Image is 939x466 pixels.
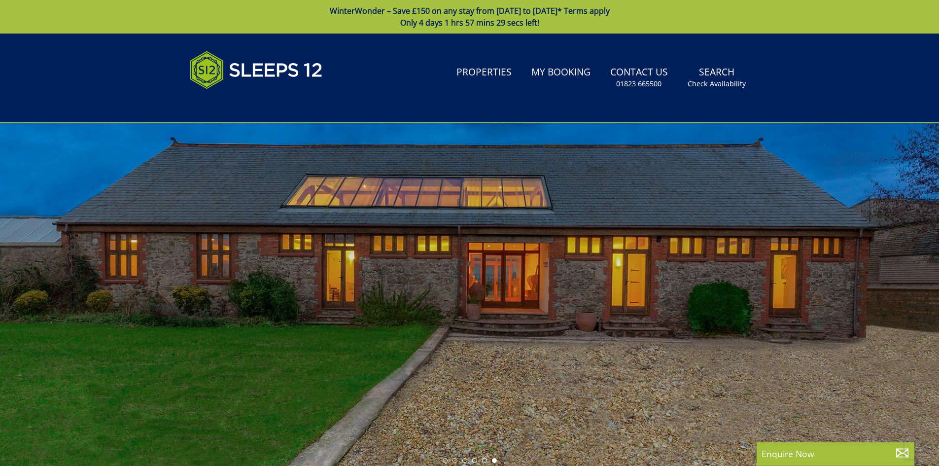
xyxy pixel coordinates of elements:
[684,62,750,94] a: SearchCheck Availability
[616,79,661,89] small: 01823 665500
[190,45,323,95] img: Sleeps 12
[400,17,539,28] span: Only 4 days 1 hrs 57 mins 29 secs left!
[527,62,594,84] a: My Booking
[688,79,746,89] small: Check Availability
[762,447,909,460] p: Enquire Now
[452,62,516,84] a: Properties
[185,101,288,109] iframe: Customer reviews powered by Trustpilot
[606,62,672,94] a: Contact Us01823 665500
